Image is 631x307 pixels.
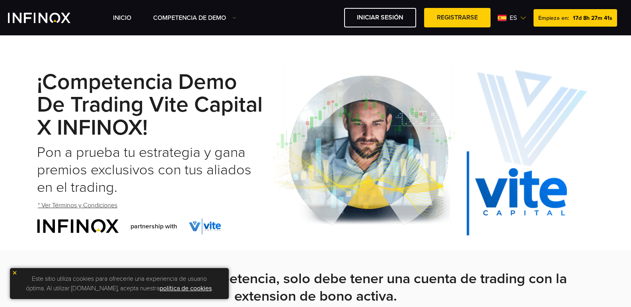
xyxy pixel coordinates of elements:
span: 17d 8h 27m 41s [573,15,612,21]
p: Este sitio utiliza cookies para ofrecerle una experiencia de usuario óptima. Al utilizar [DOMAIN_... [14,272,225,295]
strong: ¡Competencia Demo de Trading Vite Capital x INFINOX! [37,69,263,141]
img: yellow close icon [12,270,18,276]
a: * Ver Términos y Condiciones [37,196,118,215]
h2: Pon a prueba tu estrategia y gana premios exclusivos con tus aliados en el trading. [37,144,266,196]
a: INICIO [113,13,131,23]
span: es [506,13,520,23]
a: Iniciar sesión [344,8,416,27]
a: Registrarse [424,8,491,27]
strong: Para participar en la competencia, solo debe tener una cuenta de trading con la extension de bono... [64,270,567,305]
span: Empieza en: [538,15,569,21]
a: Competencia de Demo [153,13,236,23]
a: política de cookies [160,284,212,292]
a: INFINOX Vite [8,13,89,23]
span: partnership with [130,222,177,231]
img: Dropdown [232,16,236,20]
